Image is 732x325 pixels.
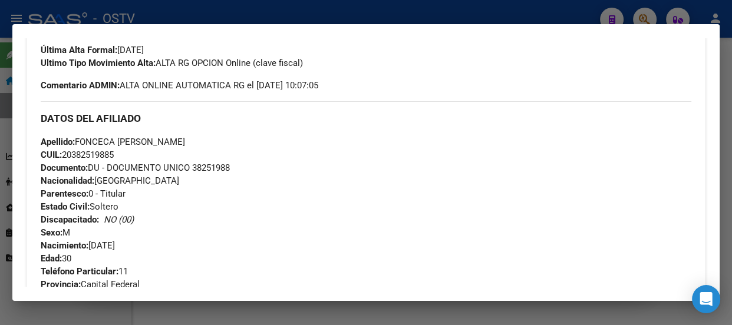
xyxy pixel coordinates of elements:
[41,137,185,147] span: FONCECA [PERSON_NAME]
[692,285,720,313] div: Open Intercom Messenger
[41,279,140,290] span: Capital Federal
[41,112,691,125] h3: DATOS DEL AFILIADO
[41,45,117,55] strong: Última Alta Formal:
[41,175,94,186] strong: Nacionalidad:
[41,80,120,91] strong: Comentario ADMIN:
[41,227,62,238] strong: Sexo:
[104,214,134,225] i: NO (00)
[41,79,318,92] span: ALTA ONLINE AUTOMATICA RG el [DATE] 10:07:05
[41,266,118,277] strong: Teléfono Particular:
[41,162,88,173] strong: Documento:
[41,150,62,160] strong: CUIL:
[41,150,114,160] span: 20382519885
[41,201,118,212] span: Soltero
[41,188,126,199] span: 0 - Titular
[41,58,156,68] strong: Ultimo Tipo Movimiento Alta:
[41,175,179,186] span: [GEOGRAPHIC_DATA]
[41,240,88,251] strong: Nacimiento:
[41,188,88,199] strong: Parentesco:
[41,240,115,251] span: [DATE]
[41,137,75,147] strong: Apellido:
[41,253,71,264] span: 30
[41,201,90,212] strong: Estado Civil:
[41,227,70,238] span: M
[41,58,303,68] span: ALTA RG OPCION Online (clave fiscal)
[41,214,99,225] strong: Discapacitado:
[41,253,62,264] strong: Edad:
[41,279,81,290] strong: Provincia:
[41,266,128,277] span: 11
[41,162,230,173] span: DU - DOCUMENTO UNICO 38251988
[41,45,144,55] span: [DATE]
